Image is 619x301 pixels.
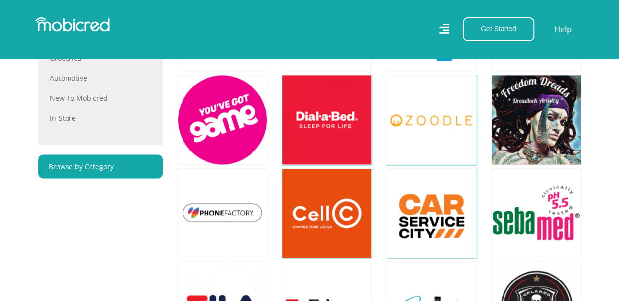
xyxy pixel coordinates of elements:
a: New to Mobicred [50,93,151,103]
button: Get Started [463,17,534,41]
a: Browse by Category [38,154,163,178]
a: Help [554,23,572,36]
a: Automotive [50,73,151,83]
img: Mobicred [35,17,110,32]
a: In-store [50,113,151,123]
